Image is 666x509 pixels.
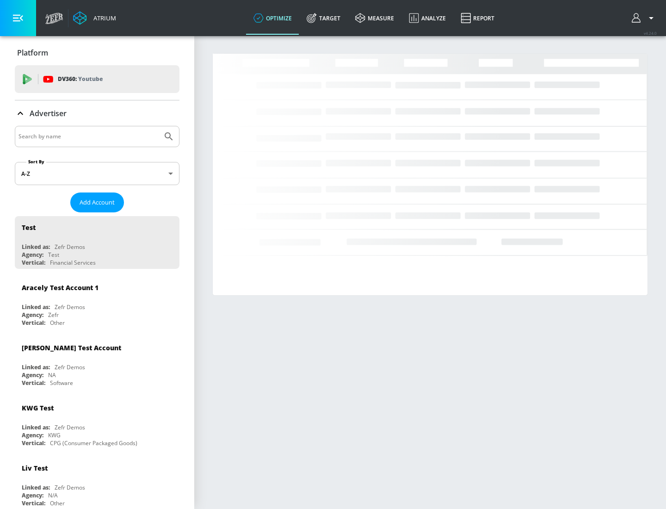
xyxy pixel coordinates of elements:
[48,251,59,259] div: Test
[453,1,502,35] a: Report
[15,40,179,66] div: Platform
[22,319,45,327] div: Vertical:
[22,423,50,431] div: Linked as:
[15,336,179,389] div: [PERSON_NAME] Test AccountLinked as:Zefr DemosAgency:NAVertical:Software
[22,491,43,499] div: Agency:
[78,74,103,84] p: Youtube
[15,397,179,449] div: KWG TestLinked as:Zefr DemosAgency:KWGVertical:CPG (Consumer Packaged Goods)
[55,484,85,491] div: Zefr Demos
[15,100,179,126] div: Advertiser
[15,276,179,329] div: Aracely Test Account 1Linked as:Zefr DemosAgency:ZefrVertical:Other
[50,379,73,387] div: Software
[80,197,115,208] span: Add Account
[73,11,116,25] a: Atrium
[22,431,43,439] div: Agency:
[50,259,96,267] div: Financial Services
[15,216,179,269] div: TestLinked as:Zefr DemosAgency:TestVertical:Financial Services
[401,1,453,35] a: Analyze
[644,31,657,36] span: v 4.24.0
[30,108,67,118] p: Advertiser
[15,65,179,93] div: DV360: Youtube
[246,1,299,35] a: optimize
[22,499,45,507] div: Vertical:
[22,283,99,292] div: Aracely Test Account 1
[55,303,85,311] div: Zefr Demos
[22,243,50,251] div: Linked as:
[22,343,121,352] div: [PERSON_NAME] Test Account
[22,464,48,472] div: Liv Test
[17,48,48,58] p: Platform
[90,14,116,22] div: Atrium
[50,319,65,327] div: Other
[22,363,50,371] div: Linked as:
[22,311,43,319] div: Agency:
[22,439,45,447] div: Vertical:
[299,1,348,35] a: Target
[48,431,61,439] div: KWG
[50,499,65,507] div: Other
[55,363,85,371] div: Zefr Demos
[22,251,43,259] div: Agency:
[55,243,85,251] div: Zefr Demos
[15,162,179,185] div: A-Z
[22,379,45,387] div: Vertical:
[22,371,43,379] div: Agency:
[22,259,45,267] div: Vertical:
[55,423,85,431] div: Zefr Demos
[18,130,159,143] input: Search by name
[22,403,54,412] div: KWG Test
[22,484,50,491] div: Linked as:
[26,159,46,165] label: Sort By
[348,1,401,35] a: measure
[22,303,50,311] div: Linked as:
[70,192,124,212] button: Add Account
[22,223,36,232] div: Test
[48,311,59,319] div: Zefr
[48,491,58,499] div: N/A
[58,74,103,84] p: DV360:
[48,371,56,379] div: NA
[50,439,137,447] div: CPG (Consumer Packaged Goods)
